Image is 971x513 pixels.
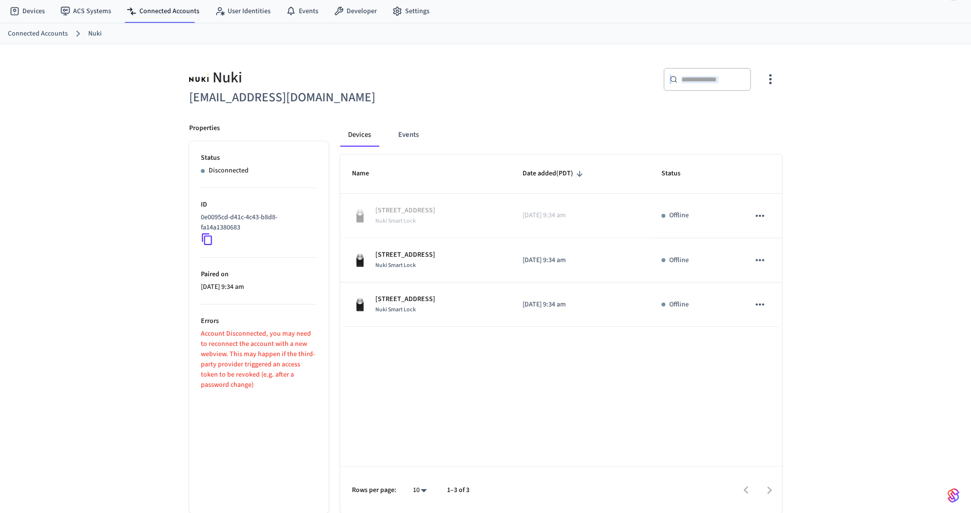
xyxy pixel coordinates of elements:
[201,212,313,233] p: 0e0095cd-d41c-4c43-b8d8-fa14a1380683
[201,200,317,210] p: ID
[201,329,317,390] p: Account Disconnected, you may need to reconnect the account with a new webview. This may happen i...
[669,300,689,310] p: Offline
[523,210,638,221] p: [DATE] 9:34 am
[375,217,416,225] span: Nuki Smart Lock
[340,123,782,147] div: connected account tabs
[375,206,435,216] p: [STREET_ADDRESS]
[278,2,326,20] a: Events
[523,255,638,266] p: [DATE] 9:34 am
[352,208,368,224] img: Nuki Smart Lock 3.0 Pro Black, Front
[375,305,416,314] span: Nuki Smart Lock
[352,485,396,495] p: Rows per page:
[447,485,469,495] p: 1–3 of 3
[352,297,368,312] img: Nuki Smart Lock 3.0 Pro Black, Front
[523,166,586,181] span: Date added(PDT)
[352,252,368,268] img: Nuki Smart Lock 3.0 Pro Black, Front
[209,166,249,176] p: Disconnected
[408,483,431,497] div: 10
[669,255,689,266] p: Offline
[189,123,220,133] p: Properties
[352,166,382,181] span: Name
[661,166,693,181] span: Status
[385,2,437,20] a: Settings
[88,29,102,39] a: Nuki
[189,68,480,88] div: Nuki
[8,29,68,39] a: Connected Accounts
[201,269,317,280] p: Paired on
[53,2,119,20] a: ACS Systems
[523,300,638,310] p: [DATE] 9:34 am
[201,153,317,163] p: Status
[948,488,959,503] img: SeamLogoGradient.69752ec5.svg
[326,2,385,20] a: Developer
[375,261,416,269] span: Nuki Smart Lock
[340,154,782,327] table: sticky table
[201,316,317,326] p: Errors
[119,2,207,20] a: Connected Accounts
[201,282,317,292] p: [DATE] 9:34 am
[207,2,278,20] a: User Identities
[340,123,379,147] button: Devices
[390,123,427,147] button: Events
[669,210,689,221] p: Offline
[375,250,435,260] p: [STREET_ADDRESS]
[189,68,209,88] img: Nuki Logo, Square
[189,88,480,108] h6: [EMAIL_ADDRESS][DOMAIN_NAME]
[2,2,53,20] a: Devices
[375,294,435,304] p: [STREET_ADDRESS]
